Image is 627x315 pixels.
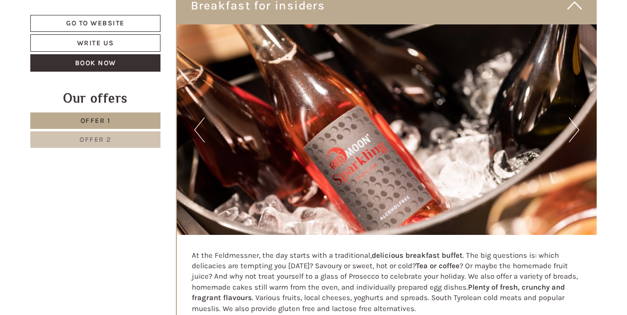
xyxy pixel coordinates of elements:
a: Write us [30,34,160,52]
span: Offer 2 [79,135,111,144]
button: Next [569,117,579,142]
strong: Tea or coffee [416,261,460,270]
a: Book now [30,54,160,72]
small: 20:12 [15,48,115,55]
div: Hotel B&B Feldmessner [15,29,115,37]
div: [DATE] [178,7,213,24]
strong: delicious breakfast buffet [372,251,463,260]
p: At the Feldmessner, the day starts with a traditional, . The big questions is: which delicacies a... [192,250,582,315]
span: Offer 1 [80,116,111,125]
button: Send [338,262,391,280]
div: Our offers [30,89,160,107]
a: Go to website [30,15,160,32]
button: Previous [194,117,205,142]
div: Hello, how can we help you? [7,27,120,57]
